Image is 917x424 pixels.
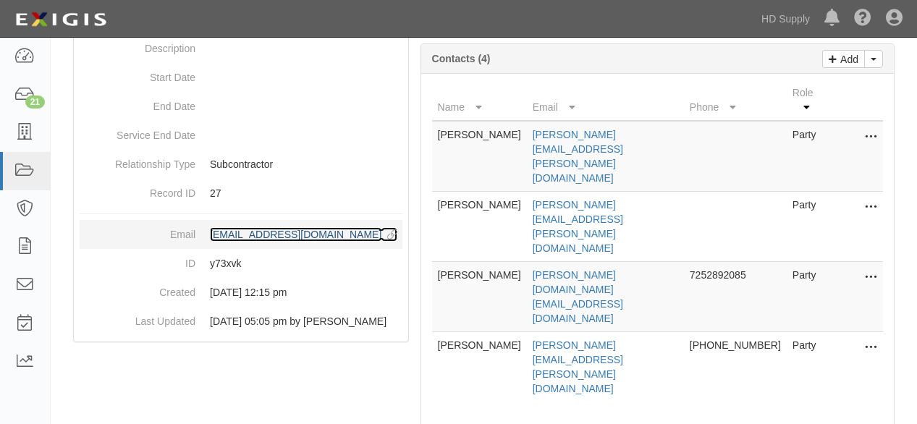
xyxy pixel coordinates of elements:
img: logo-5460c22ac91f19d4615b14bd174203de0afe785f0fc80cf4dbbc73dc1793850b.png [11,7,111,33]
td: Party [787,192,825,262]
dt: End Date [80,92,195,114]
td: [PERSON_NAME] [432,121,527,192]
dt: Description [80,34,195,56]
b: Contacts (4) [432,53,491,64]
dt: Email [80,220,195,242]
dt: Record ID [80,179,195,200]
a: HD Supply [754,4,817,33]
a: [PERSON_NAME][EMAIL_ADDRESS][PERSON_NAME][DOMAIN_NAME] [533,129,623,184]
td: [PERSON_NAME] [432,332,527,402]
td: 7252892085 [684,262,787,332]
td: Party [787,121,825,192]
th: Name [432,80,527,121]
div: 21 [25,96,45,109]
th: Email [527,80,684,121]
p: Add [837,51,858,67]
dd: y73xvk [80,249,402,278]
dd: [DATE] 12:15 pm [80,278,402,307]
a: [PERSON_NAME][DOMAIN_NAME][EMAIL_ADDRESS][DOMAIN_NAME] [533,269,623,324]
td: Party [787,262,825,332]
a: [PERSON_NAME][EMAIL_ADDRESS][PERSON_NAME][DOMAIN_NAME] [533,199,623,254]
p: 27 [210,186,402,200]
td: Party [787,332,825,402]
a: [EMAIL_ADDRESS][DOMAIN_NAME] [210,229,397,240]
td: [PERSON_NAME] [432,262,527,332]
a: Add [822,50,865,68]
i: Help Center - Complianz [854,10,871,27]
dt: Last Updated [80,307,195,328]
a: [PERSON_NAME][EMAIL_ADDRESS][PERSON_NAME][DOMAIN_NAME] [533,339,623,394]
dt: Service End Date [80,121,195,143]
dd: [DATE] 05:05 pm by [PERSON_NAME] [80,307,402,336]
dt: Created [80,278,195,300]
dt: ID [80,249,195,271]
th: Phone [684,80,787,121]
th: Role [787,80,825,121]
dt: Start Date [80,63,195,85]
dd: Subcontractor [80,150,402,179]
div: [EMAIL_ADDRESS][DOMAIN_NAME] [210,227,381,242]
td: [PHONE_NUMBER] [684,332,787,402]
td: [PERSON_NAME] [432,192,527,262]
dt: Relationship Type [80,150,195,171]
